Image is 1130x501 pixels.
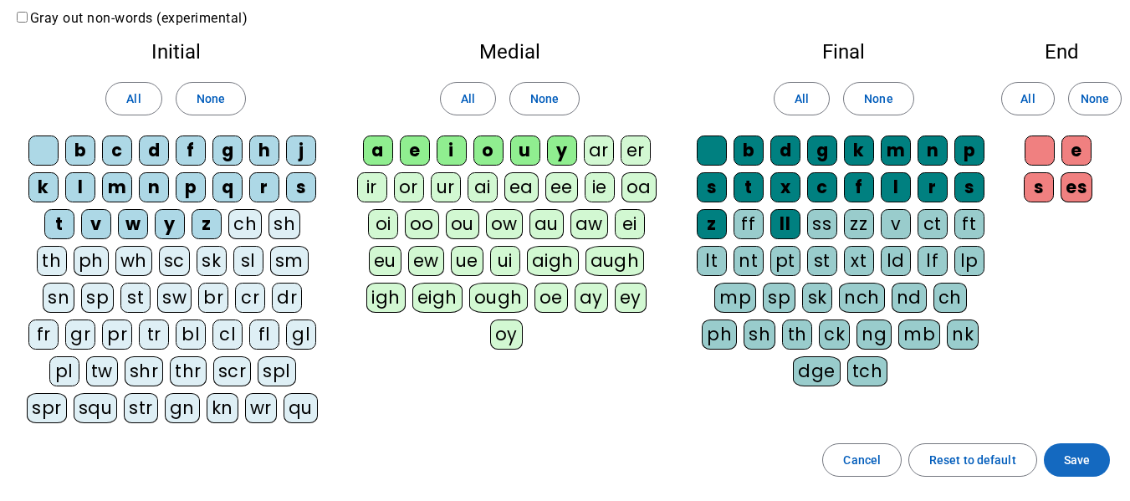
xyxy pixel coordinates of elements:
div: tch [847,356,888,386]
div: t [44,209,74,239]
button: Reset to default [908,443,1037,477]
span: Save [1064,450,1090,470]
div: ph [74,246,109,276]
button: None [176,82,246,115]
button: None [509,82,580,115]
span: All [126,89,141,109]
button: Save [1044,443,1110,477]
div: cl [212,320,243,350]
span: All [461,89,475,109]
div: sl [233,246,263,276]
div: y [155,209,185,239]
div: eigh [412,283,463,313]
div: augh [585,246,645,276]
div: pr [102,320,132,350]
div: m [881,135,911,166]
button: All [105,82,161,115]
span: None [864,89,892,109]
div: shr [125,356,164,386]
div: e [1061,135,1092,166]
div: ar [584,135,614,166]
div: ss [807,209,837,239]
div: nch [839,283,885,313]
div: f [844,172,874,202]
div: x [770,172,800,202]
div: fl [249,320,279,350]
div: cr [235,283,265,313]
div: eu [369,246,401,276]
div: q [212,172,243,202]
div: pt [770,246,800,276]
div: ow [486,209,523,239]
div: oo [405,209,439,239]
div: scr [213,356,252,386]
div: gn [165,393,200,423]
span: None [530,89,559,109]
div: sp [81,283,114,313]
div: ough [469,283,528,313]
div: zz [844,209,874,239]
button: All [1001,82,1055,115]
div: f [176,135,206,166]
div: v [881,209,911,239]
div: sh [268,209,300,239]
label: Gray out non-words (experimental) [13,10,248,26]
div: st [807,246,837,276]
div: pl [49,356,79,386]
button: Cancel [822,443,902,477]
div: gl [286,320,316,350]
div: er [621,135,651,166]
span: All [1020,89,1035,109]
div: ou [446,209,479,239]
div: l [65,172,95,202]
div: ck [819,320,850,350]
div: lp [954,246,984,276]
div: ng [856,320,892,350]
div: sh [744,320,775,350]
div: m [102,172,132,202]
span: Cancel [843,450,881,470]
div: lf [918,246,948,276]
div: p [176,172,206,202]
div: sk [802,283,832,313]
div: ay [575,283,608,313]
div: tr [139,320,169,350]
div: st [120,283,151,313]
div: ir [357,172,387,202]
div: nk [947,320,979,350]
div: d [770,135,800,166]
div: mb [898,320,940,350]
div: z [697,209,727,239]
h2: Final [695,42,993,62]
div: a [363,135,393,166]
div: r [249,172,279,202]
div: ch [933,283,967,313]
div: p [954,135,984,166]
div: ct [918,209,948,239]
div: ea [504,172,539,202]
div: r [918,172,948,202]
h2: Initial [27,42,325,62]
div: oy [490,320,523,350]
div: w [118,209,148,239]
div: h [249,135,279,166]
div: xt [844,246,874,276]
div: z [192,209,222,239]
span: Reset to default [929,450,1016,470]
div: k [844,135,874,166]
div: ee [545,172,578,202]
div: es [1061,172,1092,202]
div: ft [954,209,984,239]
div: th [782,320,812,350]
div: gr [65,320,95,350]
input: Gray out non-words (experimental) [17,12,28,23]
button: All [440,82,496,115]
div: ew [408,246,444,276]
div: e [400,135,430,166]
div: ai [468,172,498,202]
div: igh [366,283,406,313]
div: d [139,135,169,166]
button: All [774,82,830,115]
div: s [286,172,316,202]
div: y [547,135,577,166]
